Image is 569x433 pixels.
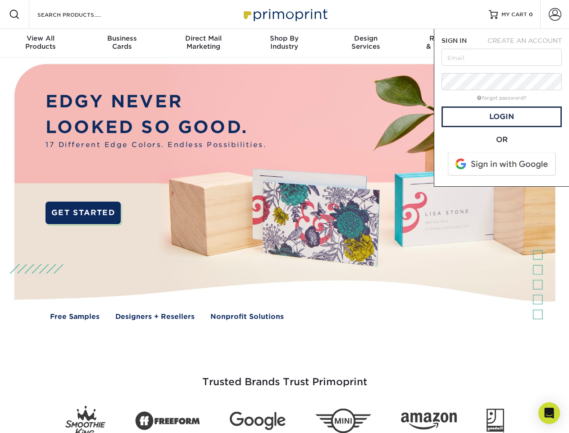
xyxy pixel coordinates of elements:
div: Open Intercom Messenger [538,402,560,424]
div: Marketing [163,34,244,51]
img: Google [230,412,286,430]
img: Goodwill [487,409,504,433]
div: Services [325,34,406,51]
p: LOOKED SO GOOD. [46,115,266,140]
span: Design [325,34,406,42]
span: MY CART [501,11,527,18]
div: Industry [244,34,325,51]
a: DesignServices [325,29,406,58]
a: Designers + Resellers [115,312,195,322]
a: Free Samples [50,312,100,322]
a: Resources& Templates [406,29,487,58]
a: Login [442,106,562,127]
span: SIGN IN [442,37,467,44]
span: CREATE AN ACCOUNT [487,37,562,44]
div: & Templates [406,34,487,51]
img: Primoprint [240,5,330,24]
a: Nonprofit Solutions [210,312,284,322]
a: forgot password? [477,95,526,101]
h3: Trusted Brands Trust Primoprint [21,355,548,399]
span: 0 [529,11,533,18]
p: EDGY NEVER [46,89,266,115]
span: Direct Mail [163,34,244,42]
div: OR [442,134,562,145]
a: GET STARTED [46,202,121,224]
span: Resources [406,34,487,42]
a: Shop ByIndustry [244,29,325,58]
span: Shop By [244,34,325,42]
img: Amazon [401,413,457,430]
a: BusinessCards [81,29,162,58]
span: 17 Different Edge Colors. Endless Possibilities. [46,140,266,150]
div: Cards [81,34,162,51]
input: SEARCH PRODUCTS..... [36,9,124,20]
span: Business [81,34,162,42]
input: Email [442,49,562,66]
a: Direct MailMarketing [163,29,244,58]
